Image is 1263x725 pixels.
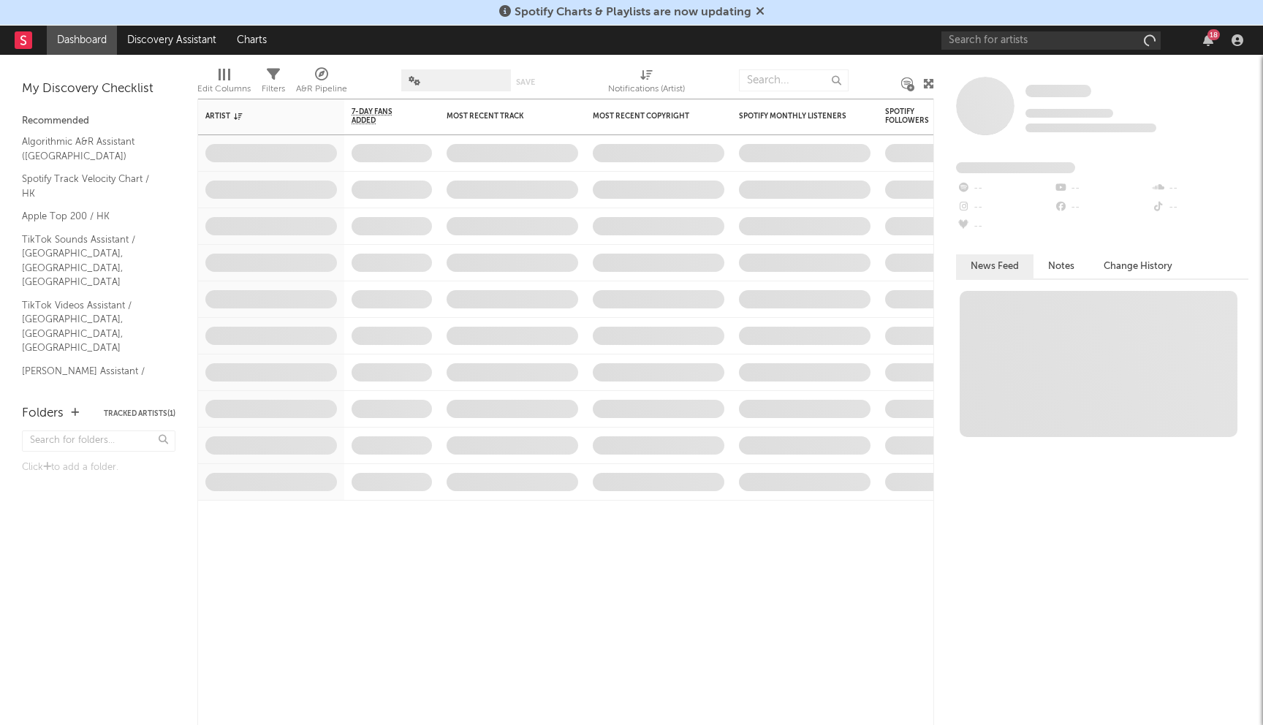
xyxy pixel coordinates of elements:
[47,26,117,55] a: Dashboard
[22,405,64,422] div: Folders
[296,80,347,98] div: A&R Pipeline
[1089,254,1187,278] button: Change History
[1025,84,1091,99] a: Some Artist
[739,69,849,91] input: Search...
[956,179,1053,198] div: --
[22,232,161,290] a: TikTok Sounds Assistant / [GEOGRAPHIC_DATA], [GEOGRAPHIC_DATA], [GEOGRAPHIC_DATA]
[1151,179,1248,198] div: --
[22,113,175,130] div: Recommended
[756,7,765,18] span: Dismiss
[22,459,175,477] div: Click to add a folder.
[1207,29,1220,40] div: 18
[1025,109,1113,118] span: Tracking Since: [DATE]
[22,363,325,393] a: [PERSON_NAME] Assistant / [GEOGRAPHIC_DATA]/[GEOGRAPHIC_DATA]/[GEOGRAPHIC_DATA]
[22,134,161,164] a: Algorithmic A&R Assistant ([GEOGRAPHIC_DATA])
[117,26,227,55] a: Discovery Assistant
[515,7,751,18] span: Spotify Charts & Playlists are now updating
[22,297,161,356] a: TikTok Videos Assistant / [GEOGRAPHIC_DATA], [GEOGRAPHIC_DATA], [GEOGRAPHIC_DATA]
[104,410,175,417] button: Tracked Artists(1)
[956,162,1075,173] span: Fans Added by Platform
[352,107,410,125] span: 7-Day Fans Added
[22,208,161,224] a: Apple Top 200 / HK
[1151,198,1248,217] div: --
[227,26,277,55] a: Charts
[516,78,535,86] button: Save
[1025,85,1091,97] span: Some Artist
[197,80,251,98] div: Edit Columns
[1203,34,1213,46] button: 18
[941,31,1161,50] input: Search for artists
[22,80,175,98] div: My Discovery Checklist
[197,62,251,105] div: Edit Columns
[608,80,685,98] div: Notifications (Artist)
[296,62,347,105] div: A&R Pipeline
[447,112,556,121] div: Most Recent Track
[22,430,175,452] input: Search for folders...
[1053,179,1150,198] div: --
[22,171,161,201] a: Spotify Track Velocity Chart / HK
[1025,124,1156,132] span: 0 fans last week
[956,254,1033,278] button: News Feed
[262,80,285,98] div: Filters
[608,62,685,105] div: Notifications (Artist)
[593,112,702,121] div: Most Recent Copyright
[262,62,285,105] div: Filters
[1053,198,1150,217] div: --
[205,112,315,121] div: Artist
[1033,254,1089,278] button: Notes
[956,198,1053,217] div: --
[885,107,936,125] div: Spotify Followers
[956,217,1053,236] div: --
[739,112,849,121] div: Spotify Monthly Listeners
